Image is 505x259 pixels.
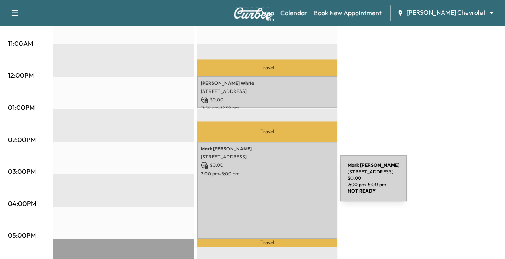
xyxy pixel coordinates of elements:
[314,8,382,18] a: Book New Appointment
[407,8,486,17] span: [PERSON_NAME] Chevrolet
[201,105,333,111] p: 11:59 am - 12:59 pm
[201,171,333,177] p: 2:00 pm - 5:00 pm
[262,8,274,18] a: MapBeta
[197,121,337,142] p: Travel
[8,103,35,112] p: 01:00PM
[266,16,274,23] div: Beta
[8,166,36,176] p: 03:00PM
[201,80,333,86] p: [PERSON_NAME] White
[201,154,333,160] p: [STREET_ADDRESS]
[8,199,36,208] p: 04:00PM
[8,230,36,240] p: 05:00PM
[201,96,333,103] p: $ 0.00
[8,135,36,144] p: 02:00PM
[8,70,34,80] p: 12:00PM
[201,162,333,169] p: $ 0.00
[201,146,333,152] p: Mark [PERSON_NAME]
[8,39,33,48] p: 11:00AM
[201,88,333,95] p: [STREET_ADDRESS]
[233,7,272,18] img: Curbee Logo
[197,239,337,247] p: Travel
[280,8,307,18] a: Calendar
[197,59,337,76] p: Travel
